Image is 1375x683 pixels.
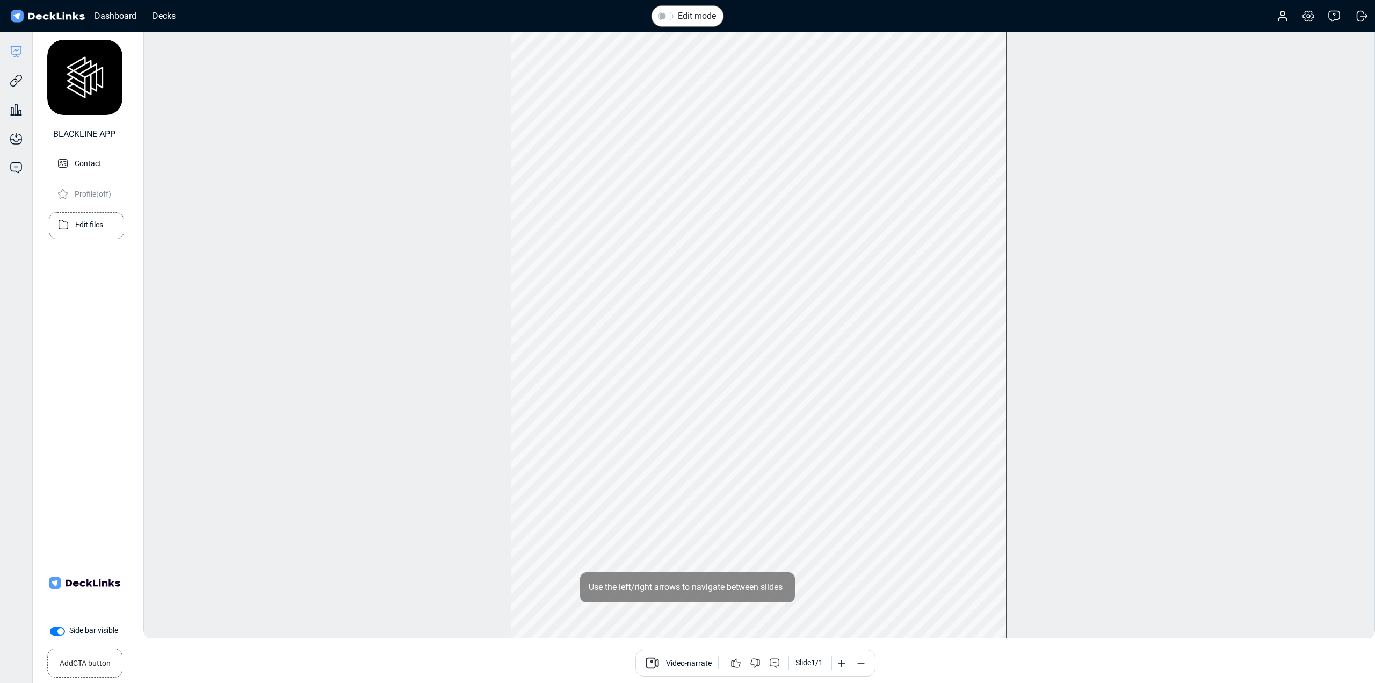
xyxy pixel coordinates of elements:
[75,156,102,169] p: Contact
[89,9,142,23] div: Dashboard
[47,40,122,115] img: avatar
[9,9,86,24] img: DeckLinks
[678,10,716,23] label: Edit mode
[75,186,111,200] p: Profile (off)
[47,545,122,621] img: Company Banner
[580,572,795,602] div: Use the left/right arrows to navigate between slides
[60,653,111,669] small: Add CTA button
[147,9,181,23] div: Decks
[795,657,823,668] div: Slide 1 / 1
[666,658,712,671] span: Video-narrate
[69,625,118,636] label: Side bar visible
[75,217,103,231] p: Edit files
[53,128,115,141] div: BLACKLINE APP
